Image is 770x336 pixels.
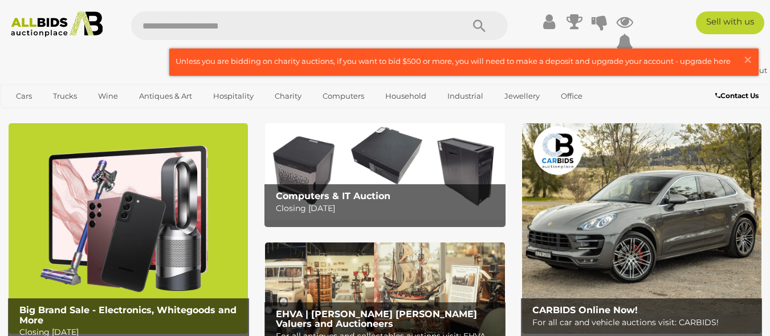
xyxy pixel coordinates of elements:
[743,48,753,71] span: ×
[265,123,504,219] img: Computers & IT Auction
[19,305,237,326] b: Big Brand Sale - Electronics, Whitegoods and More
[9,87,39,106] a: Cars
[276,191,390,201] b: Computers & IT Auction
[532,315,756,330] p: For all car and vehicle auctions visit: CARBIDS!
[522,123,761,333] img: CARBIDS Online Now!
[451,11,508,40] button: Search
[276,309,477,330] b: EHVA | [PERSON_NAME] [PERSON_NAME] Valuers and Auctioneers
[715,90,761,102] a: Contact Us
[553,87,590,106] a: Office
[696,11,764,34] a: Sell with us
[378,87,434,106] a: Household
[276,201,500,216] p: Closing [DATE]
[440,87,491,106] a: Industrial
[497,87,547,106] a: Jewellery
[9,106,47,124] a: Sports
[46,87,84,106] a: Trucks
[6,11,108,37] img: Allbids.com.au
[715,91,759,100] b: Contact Us
[315,87,372,106] a: Computers
[53,106,149,124] a: [GEOGRAPHIC_DATA]
[522,123,761,333] a: CARBIDS Online Now! CARBIDS Online Now! For all car and vehicle auctions visit: CARBIDS!
[9,123,248,333] a: Big Brand Sale - Electronics, Whitegoods and More Big Brand Sale - Electronics, Whitegoods and Mo...
[91,87,125,106] a: Wine
[9,123,248,333] img: Big Brand Sale - Electronics, Whitegoods and More
[532,305,638,315] b: CARBIDS Online Now!
[265,123,504,219] a: Computers & IT Auction Computers & IT Auction Closing [DATE]
[206,87,261,106] a: Hospitality
[132,87,199,106] a: Antiques & Art
[267,87,309,106] a: Charity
